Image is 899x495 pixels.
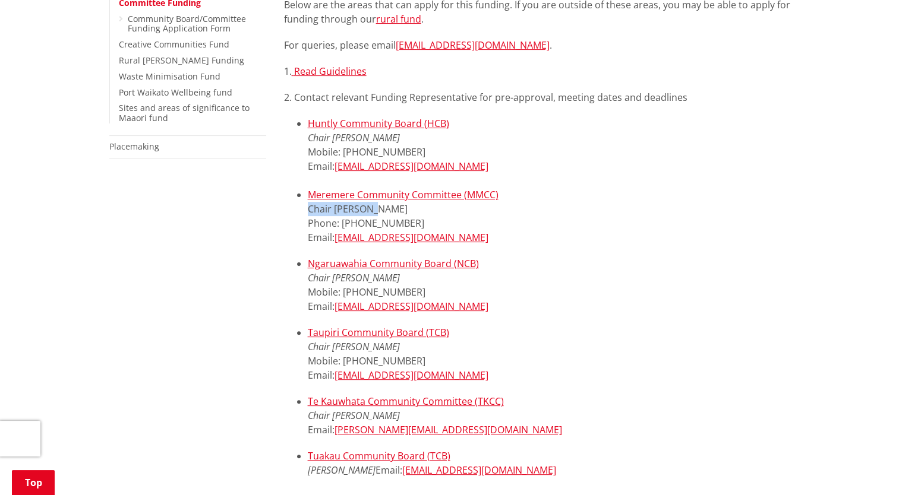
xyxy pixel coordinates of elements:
[308,131,400,144] em: Chair [PERSON_NAME]
[308,256,790,313] li: Mobile: [PHONE_NUMBER] Email:
[294,65,367,78] a: Read Guidelines
[402,464,556,477] a: [EMAIL_ADDRESS][DOMAIN_NAME]
[308,325,790,382] li: Mobile: [PHONE_NUMBER] Email:
[308,188,499,201] a: Meremere Community Committee (MMCC)
[119,39,229,50] a: Creative Communities Fund
[396,39,550,52] a: [EMAIL_ADDRESS][DOMAIN_NAME]
[335,231,488,244] a: [EMAIL_ADDRESS][DOMAIN_NAME]
[308,395,504,408] a: Te Kauwhata Community Committee (TKCC)
[308,188,790,245] li: Chair [PERSON_NAME] Phone: [PHONE_NUMBER] Email:
[284,64,790,78] p: 1.
[308,394,790,437] li: Email:
[308,326,449,339] a: Taupiri Community Board (TCB)
[376,12,421,26] a: rural fund
[308,257,479,270] a: Ngaruawahia Community Board (NCB)
[308,464,376,477] em: [PERSON_NAME]
[128,13,246,34] a: Community Board/Committee Funding Application Form
[335,300,488,313] a: [EMAIL_ADDRESS][DOMAIN_NAME]
[284,38,790,52] p: For queries, please email .
[335,423,562,436] a: [PERSON_NAME][EMAIL_ADDRESS][DOMAIN_NAME]
[284,90,790,104] p: 2. Contact relevant Funding Representative for pre-approval, meeting dates and deadlines
[335,160,488,173] a: [EMAIL_ADDRESS][DOMAIN_NAME]
[308,449,450,462] a: Tuakau Community Board (TCB)
[308,340,400,353] em: Chair [PERSON_NAME]
[119,102,250,123] a: Sites and areas of significance to Maaori fund
[335,369,488,382] a: [EMAIL_ADDRESS][DOMAIN_NAME]
[308,409,400,422] em: Chair [PERSON_NAME]
[12,470,55,495] a: Top
[308,117,449,130] a: Huntly Community Board (HCB)
[109,141,159,152] a: Placemaking
[119,71,220,82] a: Waste Minimisation Fund
[308,271,400,284] em: Chair [PERSON_NAME]
[308,116,790,188] li: Mobile: [PHONE_NUMBER] Email:
[119,55,244,66] a: Rural [PERSON_NAME] Funding
[119,87,232,98] a: Port Waikato Wellbeing fund
[844,445,887,488] iframe: Messenger Launcher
